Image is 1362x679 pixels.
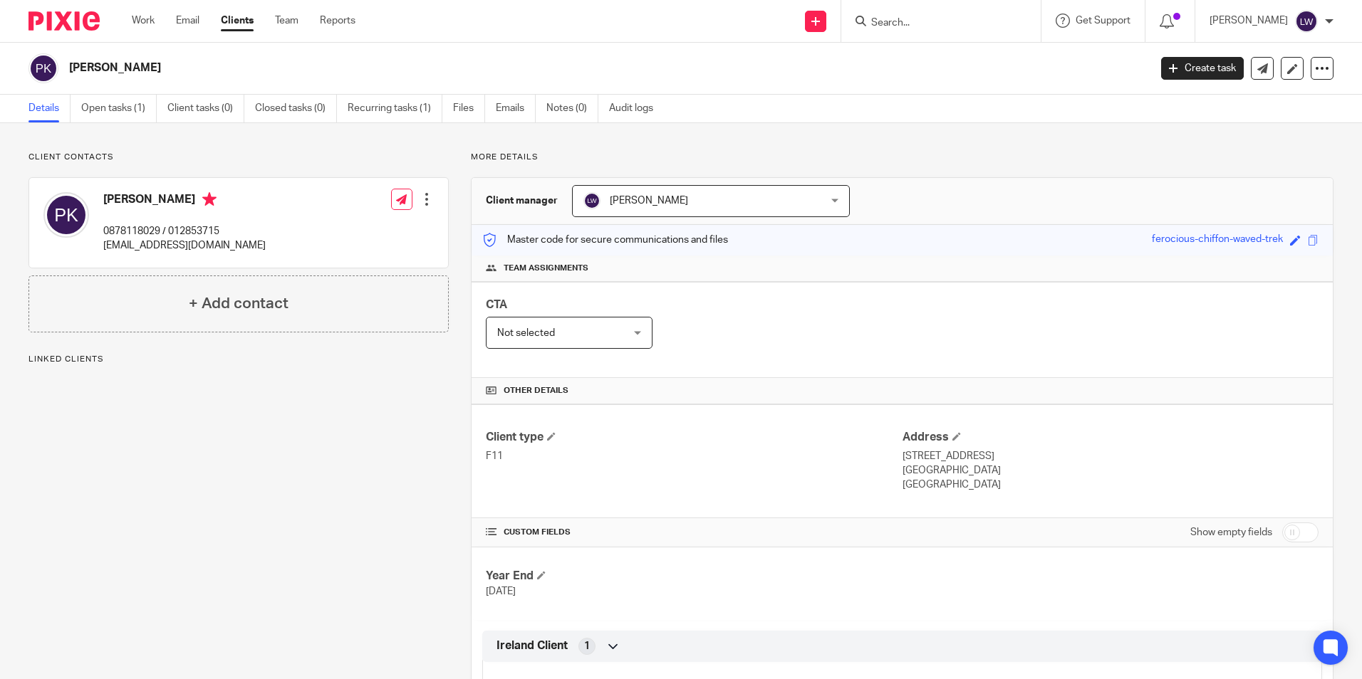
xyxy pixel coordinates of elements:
p: [GEOGRAPHIC_DATA] [903,463,1319,478]
a: Details [28,95,71,122]
a: Team [275,14,298,28]
p: F11 [486,449,902,463]
img: svg%3E [28,53,58,83]
a: Recurring tasks (1) [348,95,442,122]
img: Pixie [28,11,100,31]
img: svg%3E [583,192,601,209]
h4: Client type [486,430,902,445]
h4: Year End [486,569,902,584]
span: 1 [584,639,590,653]
img: svg%3E [43,192,89,238]
p: [GEOGRAPHIC_DATA] [903,478,1319,492]
span: Other details [504,385,568,396]
p: [STREET_ADDRESS] [903,449,1319,463]
a: Closed tasks (0) [255,95,337,122]
p: More details [471,152,1334,163]
a: Notes (0) [546,95,598,122]
i: Primary [202,192,217,206]
h2: [PERSON_NAME] [69,60,925,75]
a: Clients [221,14,254,28]
p: [EMAIL_ADDRESS][DOMAIN_NAME] [103,238,266,253]
span: [DATE] [486,586,516,596]
p: Client contacts [28,152,449,163]
a: Work [132,14,155,28]
span: Ireland Client [497,638,568,653]
a: Email [176,14,199,28]
span: Get Support [1076,16,1130,26]
a: Files [453,95,485,122]
div: ferocious-chiffon-waved-trek [1152,232,1283,248]
p: 0878118029 / 012853715 [103,224,266,238]
span: Not selected [497,328,555,338]
span: [PERSON_NAME] [610,196,688,206]
label: Show empty fields [1190,525,1272,539]
a: Audit logs [609,95,664,122]
a: Emails [496,95,536,122]
h4: Address [903,430,1319,445]
h4: [PERSON_NAME] [103,192,266,210]
h4: + Add contact [189,293,288,315]
a: Open tasks (1) [81,95,157,122]
a: Create task [1161,57,1244,80]
span: CTA [486,299,507,310]
img: svg%3E [1295,10,1318,33]
h3: Client manager [486,194,558,208]
p: Linked clients [28,354,449,365]
h4: CUSTOM FIELDS [486,527,902,538]
input: Search [870,17,998,30]
span: Team assignments [504,263,588,274]
p: [PERSON_NAME] [1210,14,1288,28]
p: Master code for secure communications and files [482,233,728,247]
a: Reports [320,14,355,28]
a: Client tasks (0) [167,95,244,122]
